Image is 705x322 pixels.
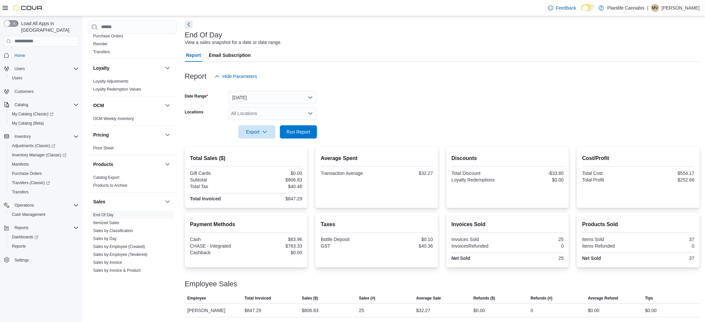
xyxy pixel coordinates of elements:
span: Users [15,66,25,71]
button: Inventory [1,132,81,141]
span: End Of Day [93,212,114,218]
span: Adjustments (Classic) [12,143,55,148]
button: Users [7,73,81,83]
span: Cash Management [9,211,79,219]
span: My Catalog (Beta) [9,119,79,127]
a: Transfers [93,50,110,54]
div: [PERSON_NAME] [185,304,242,317]
div: $806.83 [248,177,302,182]
a: Loyalty Adjustments [93,79,129,84]
span: Total Invoiced [245,296,271,301]
button: Pricing [93,132,162,138]
button: Run Report [280,125,317,139]
span: Settings [15,258,29,263]
h2: Products Sold [582,221,694,228]
div: Pricing [88,144,177,155]
a: Home [12,52,28,60]
span: Sales ($) [302,296,318,301]
div: Items Refunded [582,243,637,249]
input: Dark Mode [581,4,595,11]
button: Operations [12,201,37,209]
span: Price Sheet [93,145,114,151]
span: MV [652,4,658,12]
span: Purchase Orders [12,171,42,176]
a: Itemized Sales [93,221,119,225]
span: Reports [12,244,26,249]
button: Sales [93,198,162,205]
span: Inventory Manager (Classic) [12,152,66,158]
a: Catalog Export [93,175,119,180]
h2: Cost/Profit [582,154,694,162]
button: Customers [1,87,81,96]
img: Cova [13,5,43,11]
h2: Discounts [451,154,564,162]
a: Reorder [93,42,107,46]
a: Sales by Invoice & Product [93,268,140,273]
button: Settings [1,255,81,264]
span: Refunds ($) [473,296,495,301]
span: Catalog [12,101,79,109]
div: $0.10 [378,237,433,242]
a: Purchase Orders [93,34,123,38]
span: Cash Management [12,212,45,217]
span: Run Report [287,129,310,135]
a: Sales by Classification [93,228,133,233]
span: Customers [15,89,34,94]
span: Report [186,49,201,62]
div: $0.00 [248,250,302,255]
div: $0.00 [588,306,600,314]
span: Hide Parameters [222,73,257,80]
a: Dashboards [9,233,41,241]
span: Inventory Manager (Classic) [9,151,79,159]
div: $40.46 [248,184,302,189]
div: Products [88,174,177,192]
div: Loyalty Redemptions [451,177,506,182]
div: 0 [509,243,564,249]
button: Reports [12,224,31,232]
span: Reports [9,242,79,250]
span: Sales (#) [359,296,375,301]
div: -$33.80 [509,171,564,176]
a: Purchase Orders [9,170,45,178]
span: Purchase Orders [93,33,123,39]
button: Users [1,64,81,73]
button: Loyalty [93,65,162,71]
div: Total Tax [190,184,245,189]
span: Reports [12,224,79,232]
span: Catalog [15,102,28,107]
span: Home [15,53,25,58]
div: Total Cost [582,171,637,176]
h2: Payment Methods [190,221,302,228]
button: [DATE] [228,91,317,104]
div: Total Profit [582,177,637,182]
h3: Sales [93,198,105,205]
span: Operations [12,201,79,209]
a: Users [9,74,25,82]
h3: Loyalty [93,65,109,71]
button: Sales [164,198,172,206]
span: Manifests [12,162,29,167]
div: $83.96 [248,237,302,242]
span: Transfers [93,49,110,55]
span: Average Sale [416,296,441,301]
div: 25 [509,256,564,261]
h3: End Of Day [185,31,222,39]
button: Loyalty [164,64,172,72]
button: Pricing [164,131,172,139]
div: 0 [640,243,694,249]
div: $763.33 [248,243,302,249]
strong: Net Sold [451,256,470,261]
a: Sales by Day [93,236,117,241]
button: Open list of options [308,111,313,116]
a: Inventory Manager (Classic) [7,150,81,160]
span: My Catalog (Classic) [9,110,79,118]
div: 25 [509,237,564,242]
div: OCM [88,115,177,125]
h3: OCM [93,102,104,109]
span: Products to Archive [93,183,127,188]
button: Transfers [7,187,81,197]
div: Cash [190,237,245,242]
span: Transfers [9,188,79,196]
div: 0 [531,306,533,314]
